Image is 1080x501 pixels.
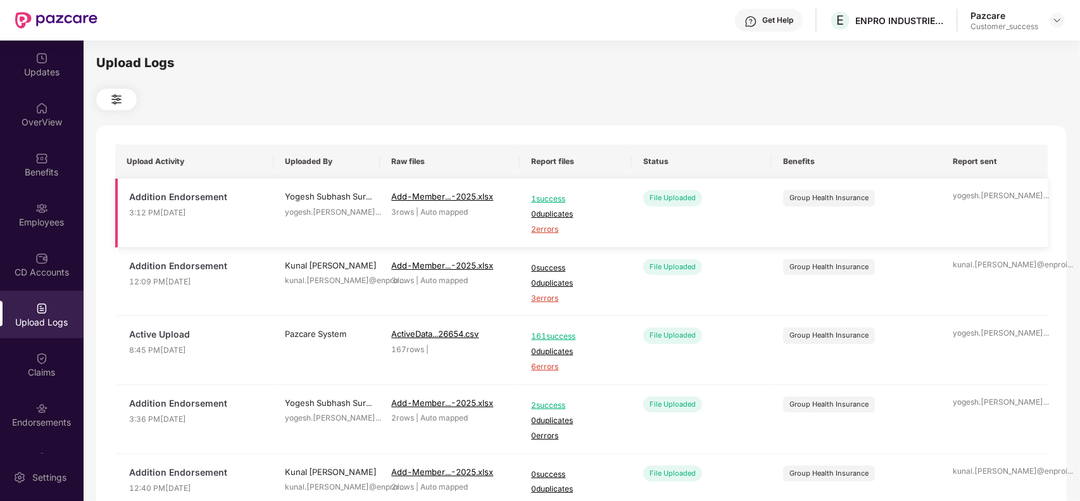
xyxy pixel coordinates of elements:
div: Yogesh Subhash Sur [285,396,368,409]
img: svg+xml;base64,PHN2ZyBpZD0iSGVscC0zMngzMiIgeG1sbnM9Imh0dHA6Ly93d3cudzMub3JnLzIwMDAvc3ZnIiB3aWR0aD... [744,15,757,28]
th: Benefits [772,144,941,179]
th: Uploaded By [273,144,380,179]
span: | [416,207,418,217]
div: Group Health Insurance [789,330,869,341]
img: svg+xml;base64,PHN2ZyB4bWxucz0iaHR0cDovL3d3dy53My5vcmcvMjAwMC9zdmciIHdpZHRoPSIyNCIgaGVpZ2h0PSIyNC... [109,92,124,107]
div: yogesh.[PERSON_NAME] [285,206,368,219]
span: Add-Member...-2025.xlsx [391,467,493,477]
div: Yogesh Subhash Sur [285,190,368,203]
span: 0 duplicates [531,415,620,427]
img: svg+xml;base64,PHN2ZyBpZD0iRHJvcGRvd24tMzJ4MzIiIHhtbG5zPSJodHRwOi8vd3d3LnczLm9yZy8yMDAwL3N2ZyIgd2... [1052,15,1062,25]
span: Addition Endorsement [129,259,262,273]
span: ... [375,207,381,217]
span: 6 errors [531,361,620,373]
div: yogesh.[PERSON_NAME] [953,190,1036,202]
div: Kunal [PERSON_NAME] [285,466,368,478]
span: 2 rows [391,413,414,422]
span: ... [1043,191,1049,200]
span: 167 rows [391,345,424,354]
span: 0 success [531,262,620,274]
span: 2 errors [531,224,620,236]
span: 3 rows [391,276,414,285]
div: Group Health Insurance [789,468,869,479]
span: ... [366,191,372,201]
img: svg+xml;base64,PHN2ZyBpZD0iSG9tZSIgeG1sbnM9Imh0dHA6Ly93d3cudzMub3JnLzIwMDAvc3ZnIiB3aWR0aD0iMjAiIG... [35,102,48,115]
div: Customer_success [970,22,1038,32]
div: kunal.[PERSON_NAME]@enproi [285,275,368,287]
img: svg+xml;base64,PHN2ZyBpZD0iVXBkYXRlZCIgeG1sbnM9Imh0dHA6Ly93d3cudzMub3JnLzIwMDAvc3ZnIiB3aWR0aD0iMj... [35,52,48,65]
span: Add-Member...-2025.xlsx [391,398,493,408]
th: Upload Activity [115,144,273,179]
img: svg+xml;base64,PHN2ZyBpZD0iRW5kb3JzZW1lbnRzIiB4bWxucz0iaHR0cDovL3d3dy53My5vcmcvMjAwMC9zdmciIHdpZH... [35,402,48,415]
img: svg+xml;base64,PHN2ZyBpZD0iQmVuZWZpdHMiIHhtbG5zPSJodHRwOi8vd3d3LnczLm9yZy8yMDAwL3N2ZyIgd2lkdGg9Ij... [35,152,48,165]
div: Settings [28,471,70,484]
span: Addition Endorsement [129,396,262,410]
span: E [837,13,845,28]
img: svg+xml;base64,PHN2ZyBpZD0iTXlfT3JkZXJzIiBkYXRhLW5hbWU9Ik15IE9yZGVycyIgeG1sbnM9Imh0dHA6Ly93d3cudz... [35,452,48,465]
span: Active Upload [129,327,262,341]
img: svg+xml;base64,PHN2ZyBpZD0iU2V0dGluZy0yMHgyMCIgeG1sbnM9Imh0dHA6Ly93d3cudzMub3JnLzIwMDAvc3ZnIiB3aW... [13,471,26,484]
span: | [416,482,418,491]
img: svg+xml;base64,PHN2ZyBpZD0iQ2xhaW0iIHhtbG5zPSJodHRwOi8vd3d3LnczLm9yZy8yMDAwL3N2ZyIgd2lkdGg9IjIwIi... [35,352,48,365]
span: | [416,276,418,285]
img: svg+xml;base64,PHN2ZyBpZD0iQ0RfQWNjb3VudHMiIGRhdGEtbmFtZT0iQ0QgQWNjb3VudHMiIHhtbG5zPSJodHRwOi8vd3... [35,252,48,265]
div: Kunal [PERSON_NAME] [285,259,368,272]
span: ... [366,398,372,408]
span: Add-Member...-2025.xlsx [391,191,493,201]
span: 2 success [531,400,620,412]
div: yogesh.[PERSON_NAME] [953,396,1036,409]
div: kunal.[PERSON_NAME]@enproi [953,259,1036,271]
img: svg+xml;base64,PHN2ZyBpZD0iRW1wbG95ZWVzIiB4bWxucz0iaHR0cDovL3d3dy53My5vcmcvMjAwMC9zdmciIHdpZHRoPS... [35,202,48,215]
div: kunal.[PERSON_NAME]@enproi [953,466,1036,478]
div: Group Health Insurance [789,193,869,203]
img: svg+xml;base64,PHN2ZyBpZD0iVXBsb2FkX0xvZ3MiIGRhdGEtbmFtZT0iVXBsb2FkIExvZ3MiIHhtbG5zPSJodHRwOi8vd3... [35,302,48,315]
span: Addition Endorsement [129,190,262,204]
div: File Uploaded [643,190,702,206]
span: 8:45 PM[DATE] [129,345,262,357]
div: Get Help [762,15,793,25]
span: | [426,345,429,354]
div: Pazcare System [285,327,368,340]
span: 3:36 PM[DATE] [129,414,262,426]
span: Auto mapped [420,207,468,217]
div: Group Health Insurance [789,262,869,272]
span: 12:09 PM[DATE] [129,276,262,288]
span: ... [375,413,381,422]
div: kunal.[PERSON_NAME]@enproi [285,481,368,493]
th: Report sent [941,144,1048,179]
span: | [416,413,418,422]
span: ActiveData...26654.csv [391,329,479,339]
span: 12:40 PM[DATE] [129,483,262,495]
div: File Uploaded [643,466,702,481]
span: 161 success [531,331,620,343]
div: Pazcare [970,10,1038,22]
span: 0 duplicates [531,483,620,495]
div: yogesh.[PERSON_NAME] [285,412,368,424]
span: Add-Member...-2025.xlsx [391,260,493,270]
span: 0 success [531,469,620,481]
span: 0 duplicates [531,346,620,358]
span: Addition Endorsement [129,466,262,479]
span: ... [1067,466,1073,476]
span: ... [1067,260,1073,269]
div: yogesh.[PERSON_NAME] [953,327,1036,339]
th: Report files [520,144,632,179]
span: 3 rows [391,207,414,217]
span: 0 duplicates [531,277,620,289]
div: Upload Logs [96,53,1067,73]
span: ... [1043,328,1049,338]
span: 0 duplicates [531,208,620,220]
span: 2 rows [391,482,414,491]
div: Group Health Insurance [789,399,869,410]
span: Auto mapped [420,413,468,422]
span: ... [1043,397,1049,407]
span: Auto mapped [420,276,468,285]
div: File Uploaded [643,396,702,412]
div: File Uploaded [643,327,702,343]
span: Auto mapped [420,482,468,491]
div: ENPRO INDUSTRIES PVT LTD [855,15,944,27]
span: 3 errors [531,293,620,305]
span: 1 success [531,193,620,205]
span: 0 errors [531,430,620,442]
img: New Pazcare Logo [15,12,97,29]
